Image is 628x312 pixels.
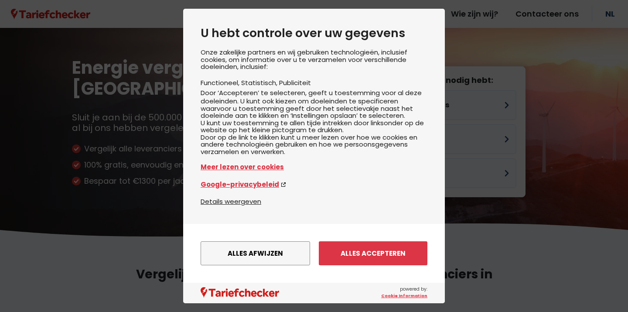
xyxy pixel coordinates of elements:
[201,287,279,298] img: logo
[381,286,427,299] span: powered by:
[201,26,427,40] h2: U hebt controle over uw gegevens
[201,241,310,265] button: Alles afwijzen
[241,78,279,87] li: Statistisch
[201,179,427,189] a: Google-privacybeleid
[201,49,427,196] div: Onze zakelijke partners en wij gebruiken technologieën, inclusief cookies, om informatie over u t...
[279,78,311,87] li: Publiciteit
[201,162,427,172] a: Meer lezen over cookies
[183,224,445,283] div: menu
[201,196,261,206] button: Details weergeven
[201,78,241,87] li: Functioneel
[319,241,427,265] button: Alles accepteren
